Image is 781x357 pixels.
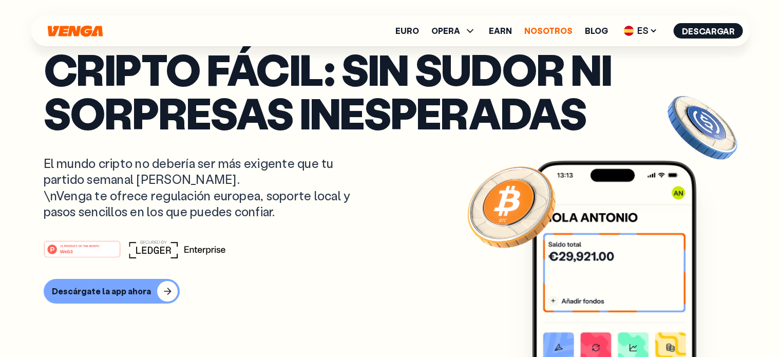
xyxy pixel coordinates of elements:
p: El mundo cripto no debería ser más exigente que tu partido semanal [PERSON_NAME]. \nVenga te ofre... [44,155,368,219]
tspan: #1 PRODUCT OF THE MONTH [60,245,99,248]
div: Descárgate la app ahora [52,286,151,296]
img: Bitcoin [465,160,558,253]
tspan: Web3 [60,249,72,254]
a: #1 PRODUCT OF THE MONTHWeb3 [44,247,121,260]
a: Euro [395,27,419,35]
p: Cripto fácil: sin sudor ni sorpresas inesperadas [44,47,738,135]
span: OPERA [431,27,460,35]
button: Descargar [674,23,743,39]
img: USDC coin [665,91,739,165]
span: OPERA [431,25,477,37]
a: Descárgate la app ahora [44,279,738,304]
a: Blog [585,27,608,35]
span: ES [620,23,661,39]
a: Nosotros [524,27,573,35]
svg: Inicio [47,25,104,37]
a: Earn [489,27,512,35]
img: flag-es [624,26,634,36]
button: Descárgate la app ahora [44,279,180,304]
